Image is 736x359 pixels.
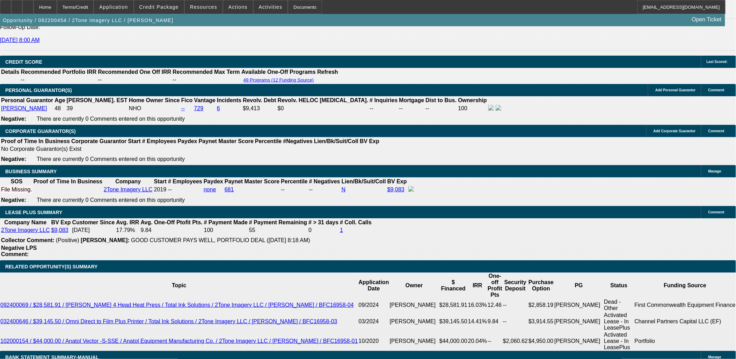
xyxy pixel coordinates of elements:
th: Recommended Portfolio IRR [20,69,97,76]
b: BV Exp [360,138,379,144]
span: Manage [708,169,721,173]
b: # Coll. Calls [340,219,372,225]
th: Refresh [317,69,338,76]
b: Negative LPS Comment: [1,245,37,257]
th: Proof of Time In Business [33,178,103,185]
b: Incidents [217,97,241,103]
a: 2Tone Imagery LLC [104,186,153,192]
td: 14.41% [468,312,487,331]
b: Personal Guarantor [1,97,53,103]
b: Ownership [458,97,487,103]
b: Start [154,178,167,184]
b: Negative: [1,156,26,162]
td: [PERSON_NAME] [554,331,604,351]
b: Paydex [204,178,223,184]
span: PERSONAL GUARANTOR(S) [5,87,72,93]
td: -- [399,105,425,112]
b: Percentile [281,178,307,184]
span: There are currently 0 Comments entered on this opportunity [37,156,185,162]
th: SOS [1,178,32,185]
span: Application [99,4,128,10]
span: Activities [259,4,283,10]
td: 9.84 [487,312,503,331]
button: Application [94,0,133,14]
a: N [342,186,346,192]
b: Revolv. Debt [243,97,276,103]
td: 100 [458,105,487,112]
b: Collector Comment: [1,237,54,243]
td: $3,914.55 [528,312,554,331]
span: Credit Package [139,4,179,10]
td: -- [97,76,172,83]
td: 03/2024 [358,312,389,331]
b: Revolv. HELOC [MEDICAL_DATA]. [278,97,369,103]
a: 6 [217,105,220,111]
b: Negative: [1,197,26,203]
b: Percentile [255,138,282,144]
b: Start [128,138,140,144]
td: 48 [54,105,65,112]
td: -- [20,76,97,83]
td: [DATE] [72,227,115,234]
img: linkedin-icon.png [496,105,501,111]
td: [PERSON_NAME] [389,298,439,312]
td: [PERSON_NAME] [389,312,439,331]
span: Actions [228,4,248,10]
td: [PERSON_NAME] [554,298,604,312]
button: Resources [185,0,223,14]
th: Proof of Time In Business [1,138,70,145]
b: Company [115,178,141,184]
td: 16.03% [468,298,487,312]
b: Lien/Bk/Suit/Coll [314,138,358,144]
td: 10/2020 [358,331,389,351]
td: $28,581.91 [439,298,468,312]
div: -- [281,186,307,193]
th: Purchase Option [528,273,554,298]
td: $2,060.62 [503,331,528,351]
b: Home Owner Since [129,97,180,103]
td: Activated Lease - In LeasePlus [604,312,634,331]
span: Comment [708,210,724,214]
b: Negative: [1,116,26,122]
td: Activated Lease - In LeasePlus [604,331,634,351]
span: GOOD CUSTOMER PAYS WELL, PORTFOLIO DEAL ([DATE] 8:18 AM) [131,237,310,243]
th: Funding Source [634,273,736,298]
th: $ Financed [439,273,468,298]
th: IRR [468,273,487,298]
b: Avg. IRR [116,219,139,225]
b: Lien/Bk/Suit/Coll [342,178,386,184]
a: 092400069 / $28,581.91 / [PERSON_NAME] 4 Head Heat Press / Total Ink Solutions / 2Tone Imagery LL... [0,302,354,308]
th: PG [554,273,604,298]
span: There are currently 0 Comments entered on this opportunity [37,116,185,122]
td: -- [503,312,528,331]
b: BV Exp [387,178,407,184]
td: -- [425,105,457,112]
b: Paynet Master Score [199,138,254,144]
a: $9,083 [51,227,68,233]
span: Opportunity / 082200454 / 2Tone Imagery LLC / [PERSON_NAME] [3,17,174,23]
span: Resources [190,4,217,10]
b: # Payment Made [204,219,248,225]
b: Age [54,97,65,103]
span: Comment [708,129,724,133]
span: Add Personal Guarantor [655,88,696,92]
a: 032400646 / $39,145.50 / Omni Direct to Film Plus Printer / Total Ink Solutions / 2Tone Imagery L... [0,318,337,324]
td: $9,413 [242,105,277,112]
td: 17.79% [116,227,139,234]
a: 1 [340,227,343,233]
td: 2019 [154,186,167,193]
th: Recommended One Off IRR [97,69,172,76]
button: Credit Package [134,0,184,14]
b: #Negatives [283,138,313,144]
th: Available One-Off Programs [241,69,316,76]
td: -- [503,298,528,312]
b: [PERSON_NAME]. EST [67,97,127,103]
td: 09/2024 [358,298,389,312]
span: RELATED OPPORTUNITY(S) SUMMARY [5,264,97,269]
th: Application Date [358,273,389,298]
b: BV Exp [51,219,71,225]
td: $2,858.19 [528,298,554,312]
td: $44,000.00 [439,331,468,351]
td: 20.04% [468,331,487,351]
a: 681 [225,186,234,192]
